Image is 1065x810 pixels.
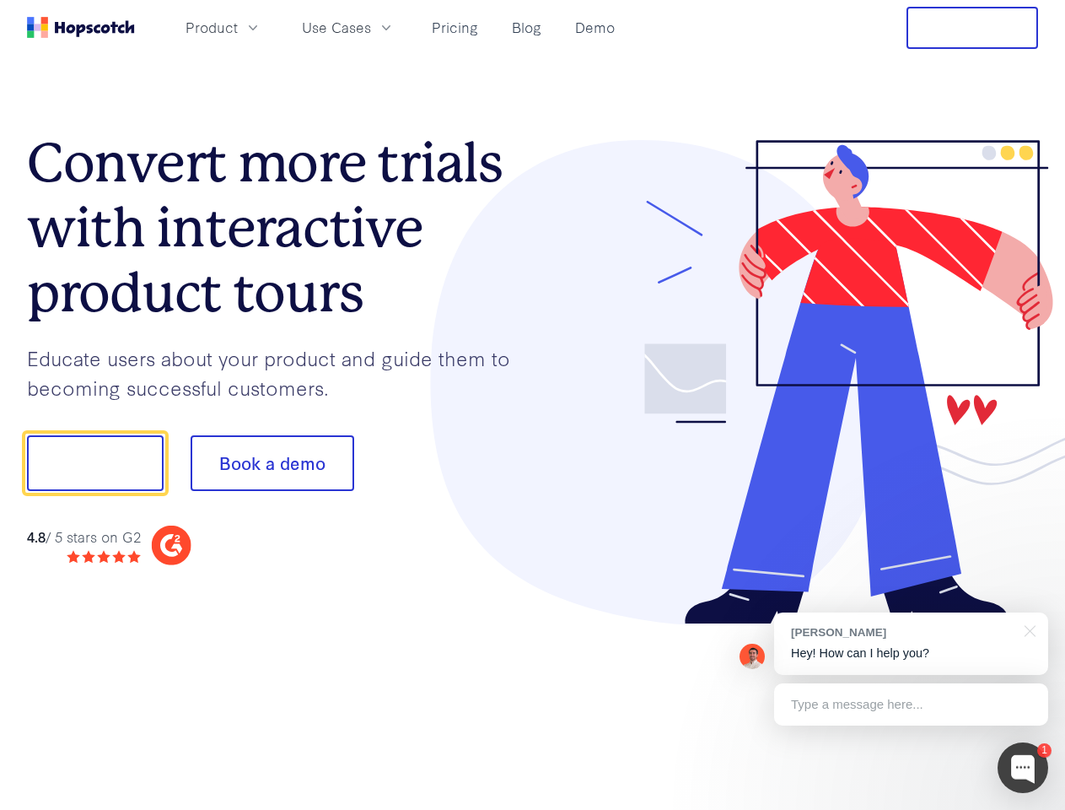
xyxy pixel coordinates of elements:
div: / 5 stars on G2 [27,526,141,548]
span: Use Cases [302,17,371,38]
a: Home [27,17,135,38]
a: Blog [505,13,548,41]
button: Free Trial [906,7,1038,49]
div: Type a message here... [774,683,1048,726]
button: Show me! [27,435,164,491]
div: [PERSON_NAME] [791,624,1014,640]
a: Demo [568,13,621,41]
span: Product [186,17,238,38]
button: Use Cases [292,13,405,41]
a: Pricing [425,13,485,41]
button: Product [175,13,272,41]
p: Educate users about your product and guide them to becoming successful customers. [27,343,533,402]
img: Mark Spera [740,644,765,669]
p: Hey! How can I help you? [791,645,1031,662]
h1: Convert more trials with interactive product tours [27,131,533,325]
div: 1 [1037,743,1052,758]
strong: 4.8 [27,526,46,546]
button: Book a demo [191,435,354,491]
